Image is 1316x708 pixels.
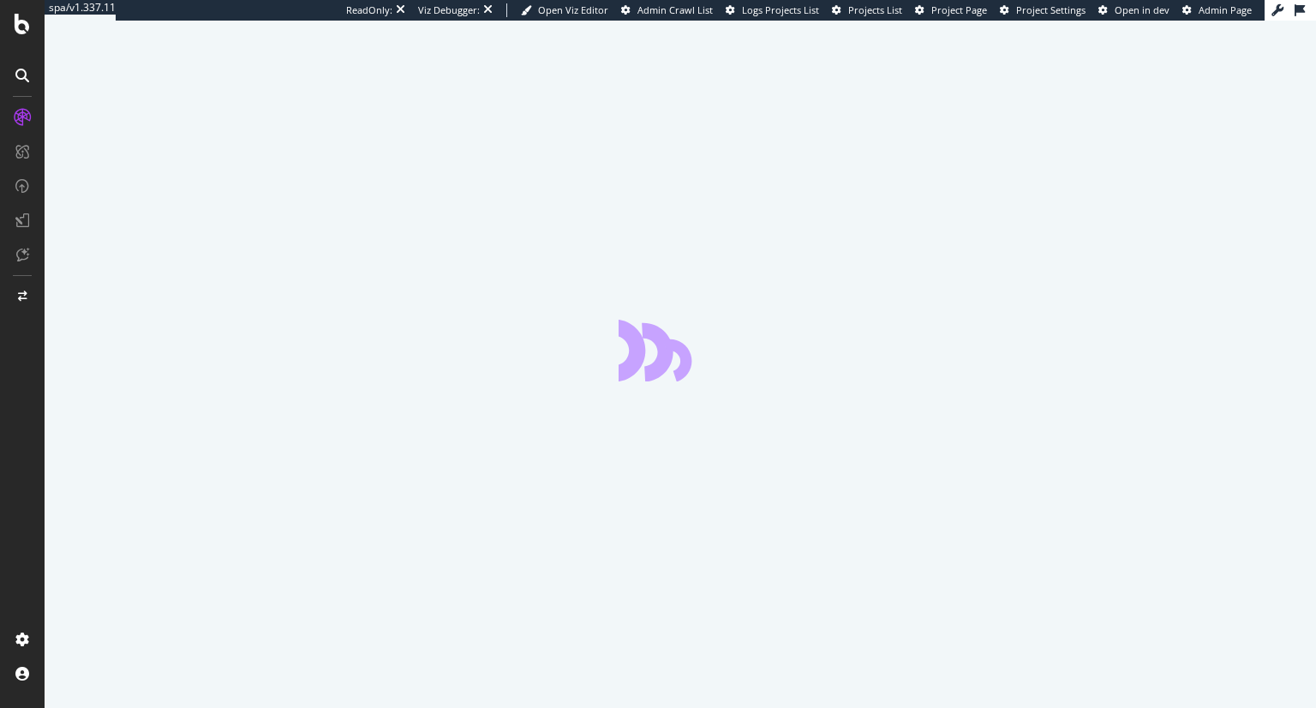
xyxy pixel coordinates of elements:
[915,3,987,17] a: Project Page
[1199,3,1252,16] span: Admin Page
[418,3,480,17] div: Viz Debugger:
[1000,3,1086,17] a: Project Settings
[848,3,902,16] span: Projects List
[621,3,713,17] a: Admin Crawl List
[1182,3,1252,17] a: Admin Page
[619,320,742,381] div: animation
[931,3,987,16] span: Project Page
[832,3,902,17] a: Projects List
[346,3,392,17] div: ReadOnly:
[1098,3,1169,17] a: Open in dev
[726,3,819,17] a: Logs Projects List
[742,3,819,16] span: Logs Projects List
[637,3,713,16] span: Admin Crawl List
[521,3,608,17] a: Open Viz Editor
[1115,3,1169,16] span: Open in dev
[538,3,608,16] span: Open Viz Editor
[1016,3,1086,16] span: Project Settings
